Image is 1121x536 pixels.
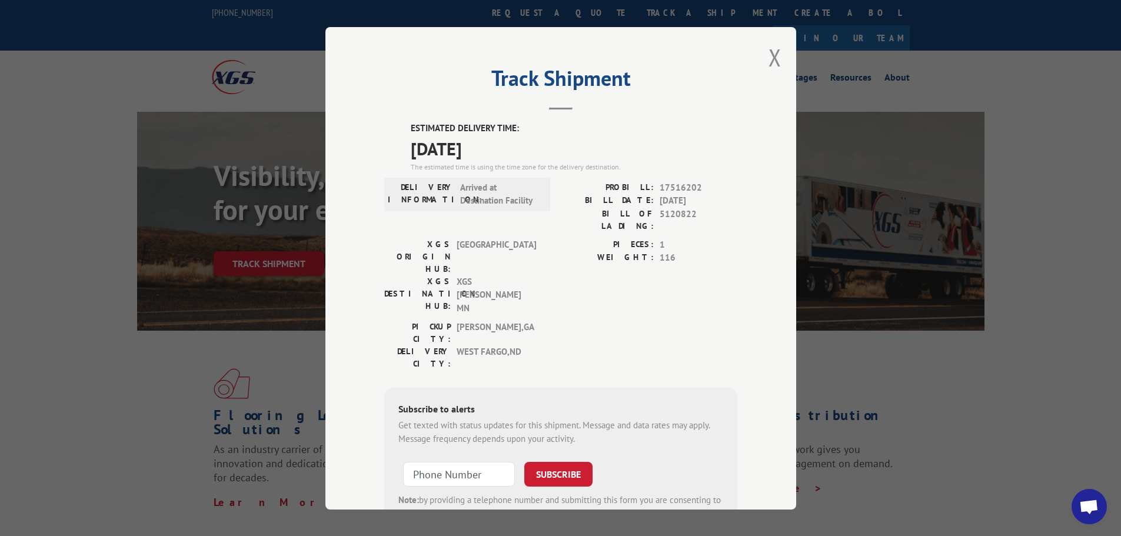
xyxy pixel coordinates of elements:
[398,494,723,534] div: by providing a telephone number and submitting this form you are consenting to be contacted by SM...
[769,42,781,73] button: Close modal
[384,70,737,92] h2: Track Shipment
[411,122,737,135] label: ESTIMATED DELIVERY TIME:
[457,345,536,370] span: WEST FARGO , ND
[561,181,654,194] label: PROBILL:
[524,462,593,487] button: SUBSCRIBE
[660,207,737,232] span: 5120822
[1072,489,1107,524] a: Open chat
[411,135,737,161] span: [DATE]
[660,238,737,251] span: 1
[398,419,723,445] div: Get texted with status updates for this shipment. Message and data rates may apply. Message frequ...
[561,251,654,265] label: WEIGHT:
[561,207,654,232] label: BILL OF LADING:
[561,194,654,208] label: BILL DATE:
[660,194,737,208] span: [DATE]
[457,238,536,275] span: [GEOGRAPHIC_DATA]
[384,238,451,275] label: XGS ORIGIN HUB:
[398,494,419,505] strong: Note:
[398,402,723,419] div: Subscribe to alerts
[460,181,540,207] span: Arrived at Destination Facility
[403,462,515,487] input: Phone Number
[457,321,536,345] span: [PERSON_NAME] , GA
[411,161,737,172] div: The estimated time is using the time zone for the delivery destination.
[384,345,451,370] label: DELIVERY CITY:
[388,181,454,207] label: DELIVERY INFORMATION:
[561,238,654,251] label: PIECES:
[384,321,451,345] label: PICKUP CITY:
[384,275,451,315] label: XGS DESTINATION HUB:
[660,251,737,265] span: 116
[660,181,737,194] span: 17516202
[457,275,536,315] span: XGS [PERSON_NAME] MN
